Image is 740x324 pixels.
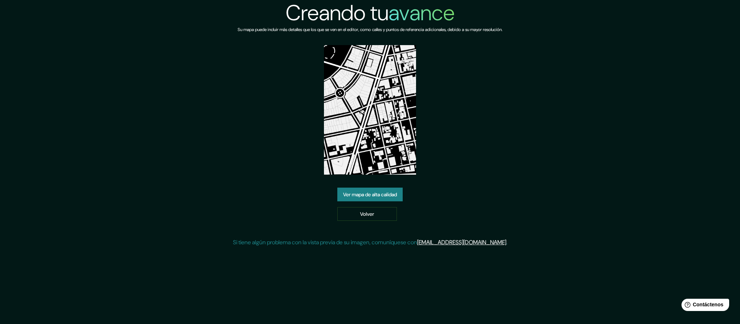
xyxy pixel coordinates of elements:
[506,238,507,246] font: .
[343,191,397,198] font: Ver mapa de alta calidad
[238,27,502,32] font: Su mapa puede incluir más detalles que los que se ven en el editor, como calles y puntos de refer...
[337,188,403,201] a: Ver mapa de alta calidad
[324,45,416,175] img: vista previa del mapa creado
[360,211,374,217] font: Volver
[233,238,417,246] font: Si tiene algún problema con la vista previa de su imagen, comuníquese con
[676,296,732,316] iframe: Lanzador de widgets de ayuda
[337,207,397,221] a: Volver
[417,238,506,246] a: [EMAIL_ADDRESS][DOMAIN_NAME]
